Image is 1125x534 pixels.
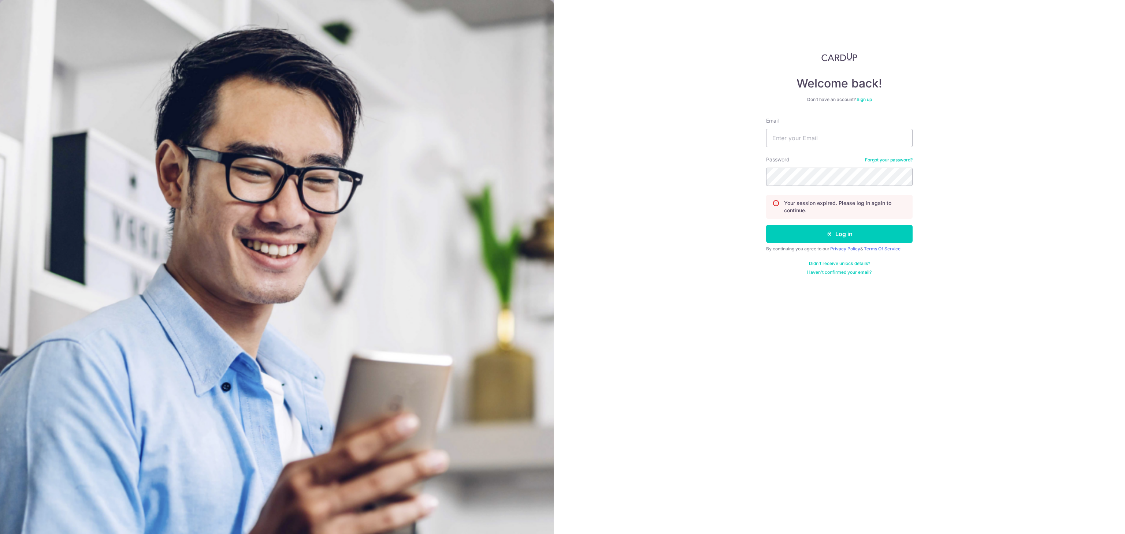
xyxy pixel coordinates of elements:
p: Your session expired. Please log in again to continue. [784,199,906,214]
a: Sign up [857,97,872,102]
h4: Welcome back! [766,76,913,91]
a: Forgot your password? [865,157,913,163]
div: By continuing you agree to our & [766,246,913,252]
input: Enter your Email [766,129,913,147]
img: CardUp Logo [821,53,857,61]
a: Haven't confirmed your email? [807,269,872,275]
label: Password [766,156,790,163]
a: Terms Of Service [864,246,901,251]
button: Log in [766,225,913,243]
label: Email [766,117,779,124]
a: Didn't receive unlock details? [809,261,870,266]
div: Don’t have an account? [766,97,913,102]
a: Privacy Policy [830,246,860,251]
